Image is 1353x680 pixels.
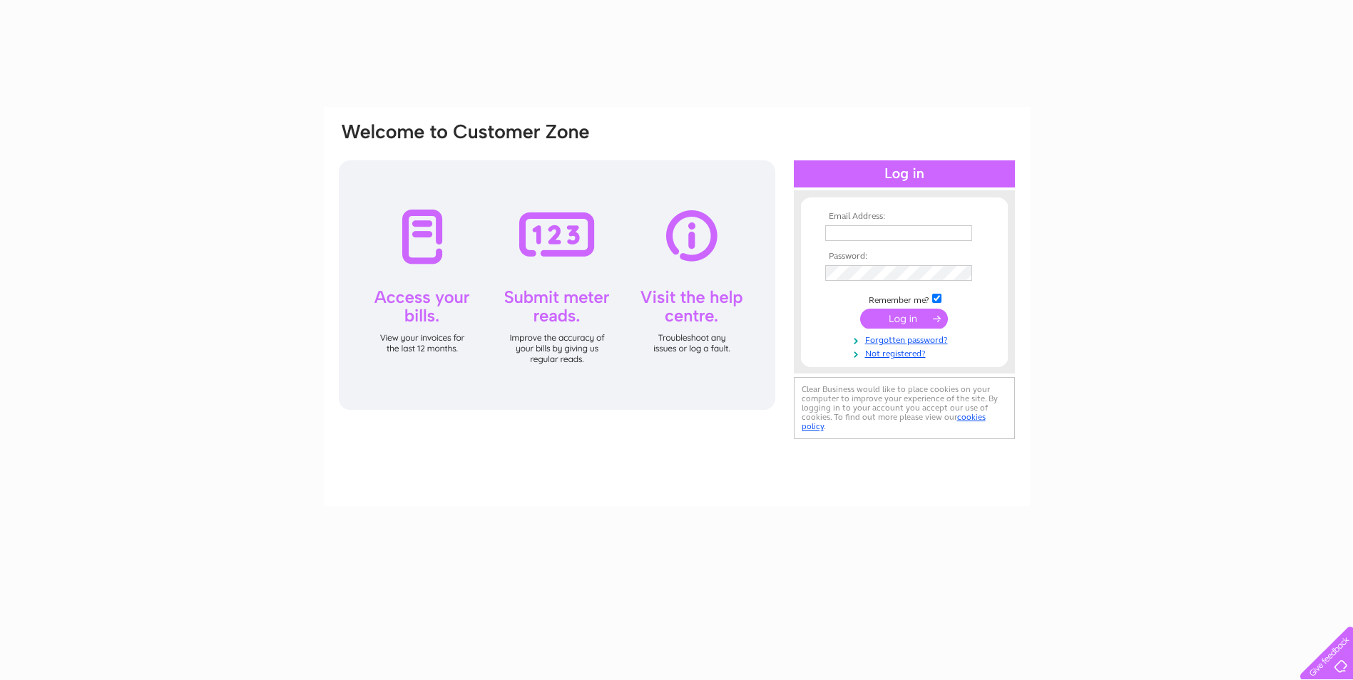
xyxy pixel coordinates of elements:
[825,346,987,359] a: Not registered?
[860,309,948,329] input: Submit
[825,332,987,346] a: Forgotten password?
[822,212,987,222] th: Email Address:
[794,377,1015,439] div: Clear Business would like to place cookies on your computer to improve your experience of the sit...
[822,292,987,306] td: Remember me?
[802,412,986,431] a: cookies policy
[822,252,987,262] th: Password:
